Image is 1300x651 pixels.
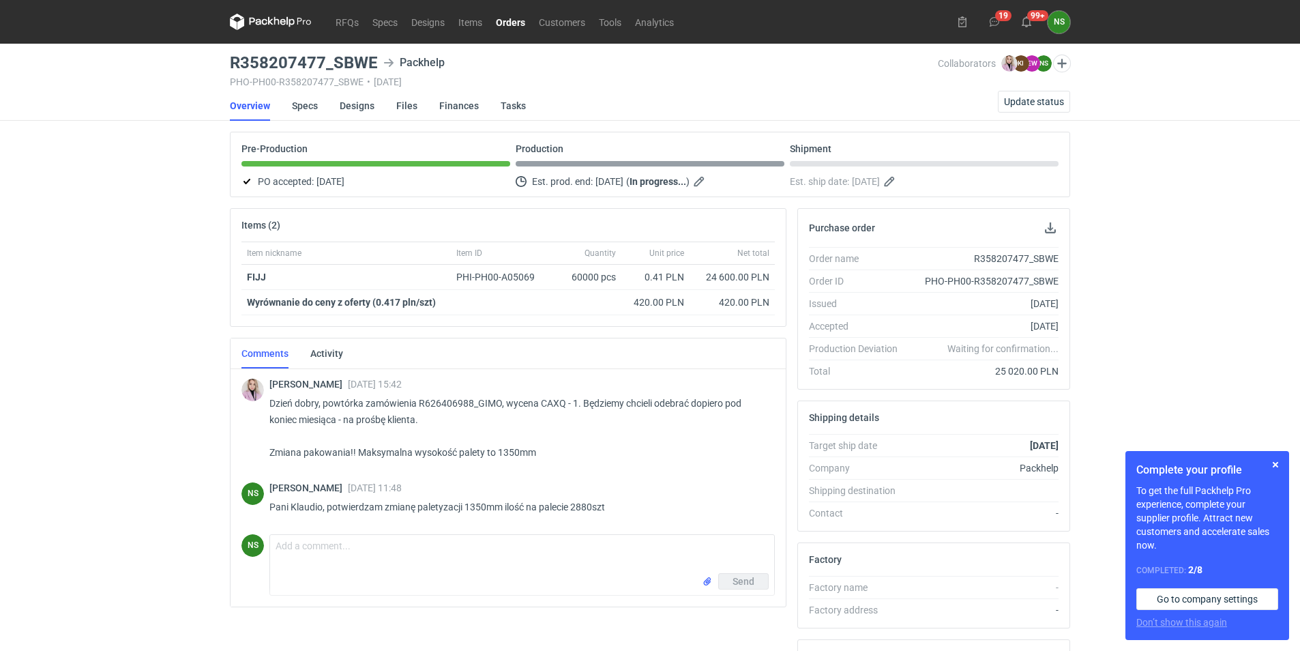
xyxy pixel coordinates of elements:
span: • [367,76,370,87]
a: Items [452,14,489,30]
div: Shipping destination [809,484,908,497]
div: [DATE] [908,297,1059,310]
div: - [908,603,1059,617]
span: Net total [737,248,769,259]
div: Issued [809,297,908,310]
a: Files [396,91,417,121]
span: Quantity [585,248,616,259]
figcaption: EW [1024,55,1040,72]
p: Pre-Production [241,143,308,154]
div: [DATE] [908,319,1059,333]
strong: In progress... [630,176,686,187]
p: Pani Klaudio, potwierdzam zmianę paletyzacji 1350mm ilość na palecie 2880szt [269,499,764,515]
span: [DATE] [316,173,344,190]
strong: FIJJ [247,272,266,283]
a: Designs [340,91,374,121]
span: [PERSON_NAME] [269,379,348,390]
figcaption: NS [241,482,264,505]
div: Factory address [809,603,908,617]
div: R358207477_SBWE [908,252,1059,265]
div: Natalia Stępak [1048,11,1070,33]
span: [DATE] 11:48 [348,482,402,493]
div: Contact [809,506,908,520]
div: Production Deviation [809,342,908,356]
svg: Packhelp Pro [230,14,312,30]
span: Collaborators [938,58,996,69]
p: To get the full Packhelp Pro experience, complete your supplier profile. Attract new customers an... [1136,484,1278,552]
button: Don’t show this again [1136,616,1227,629]
h2: Shipping details [809,412,879,423]
a: Tasks [501,91,526,121]
div: - [908,581,1059,594]
a: Finances [439,91,479,121]
div: Est. ship date: [790,173,1059,190]
button: 19 [984,11,1005,33]
figcaption: KI [1013,55,1029,72]
strong: [DATE] [1030,440,1059,451]
span: [PERSON_NAME] [269,482,348,493]
div: - [908,506,1059,520]
div: 0.41 PLN [627,270,684,284]
span: [DATE] [595,173,623,190]
div: 25 020.00 PLN [908,364,1059,378]
div: Order name [809,252,908,265]
button: Edit estimated production end date [692,173,709,190]
div: 60000 pcs [553,265,621,290]
a: Specs [366,14,404,30]
img: Klaudia Wiśniewska [1001,55,1018,72]
div: 24 600.00 PLN [695,270,769,284]
div: Target ship date [809,439,908,452]
span: Update status [1004,97,1064,106]
div: Accepted [809,319,908,333]
h3: R358207477_SBWE [230,55,378,71]
span: Unit price [649,248,684,259]
button: Update status [998,91,1070,113]
div: Order ID [809,274,908,288]
div: Company [809,461,908,475]
h2: Items (2) [241,220,280,231]
a: Tools [592,14,628,30]
h1: Complete your profile [1136,462,1278,478]
button: 99+ [1016,11,1037,33]
span: [DATE] 15:42 [348,379,402,390]
h2: Purchase order [809,222,875,233]
button: Edit collaborators [1053,55,1071,72]
p: Dzień dobry, powtórka zamówienia R626406988_GIMO, wycena CAXQ - 1. Będziemy chcieli odebrać dopie... [269,395,764,461]
strong: Wyrównanie do ceny z oferty (0.417 pln/szt) [247,297,436,308]
em: ) [686,176,690,187]
em: ( [626,176,630,187]
div: Packhelp [383,55,445,71]
button: Download PO [1042,220,1059,236]
a: Analytics [628,14,681,30]
a: Specs [292,91,318,121]
button: Skip for now [1267,457,1284,473]
strong: 2 / 8 [1188,564,1202,575]
h2: Factory [809,554,842,565]
div: Factory name [809,581,908,594]
div: Completed: [1136,563,1278,577]
p: Production [516,143,563,154]
img: Klaudia Wiśniewska [241,379,264,401]
button: NS [1048,11,1070,33]
div: Total [809,364,908,378]
span: Item nickname [247,248,301,259]
span: [DATE] [852,173,880,190]
div: Natalia Stępak [241,534,264,557]
a: Designs [404,14,452,30]
a: Customers [532,14,592,30]
div: 420.00 PLN [695,295,769,309]
em: Waiting for confirmation... [947,342,1059,356]
p: Shipment [790,143,831,154]
a: Comments [241,338,289,368]
div: PHO-PH00-R358207477_SBWE [908,274,1059,288]
div: 420.00 PLN [627,295,684,309]
a: RFQs [329,14,366,30]
a: Activity [310,338,343,368]
div: PHI-PH00-A05069 [456,270,548,284]
a: Go to company settings [1136,588,1278,610]
a: Orders [489,14,532,30]
div: Natalia Stępak [241,482,264,505]
div: PHO-PH00-R358207477_SBWE [DATE] [230,76,938,87]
